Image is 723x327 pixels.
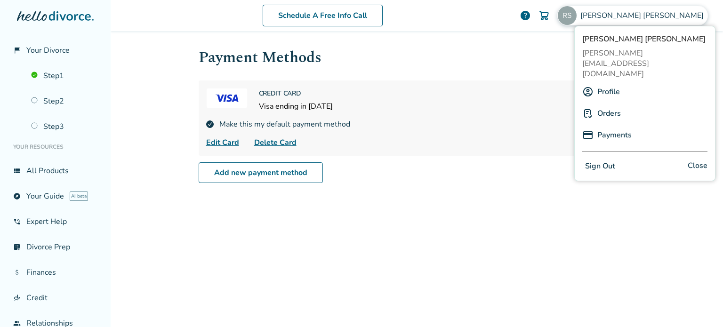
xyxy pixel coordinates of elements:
span: view_list [13,167,21,175]
h1: Payment Methods [199,46,635,69]
img: VISA [206,88,248,108]
span: list_alt_check [13,243,21,251]
a: Step2 [25,90,103,112]
li: Your Resources [8,137,103,156]
h4: Credit Card [259,88,333,99]
button: Sign Out [582,160,618,173]
div: Make this my default payment method [206,119,628,129]
a: view_listAll Products [8,160,103,182]
span: flag_2 [13,47,21,54]
a: Step3 [25,116,103,137]
a: Orders [597,104,621,122]
span: Close [688,160,707,173]
span: [PERSON_NAME] [PERSON_NAME] [580,10,707,21]
span: finance_mode [13,294,21,302]
a: list_alt_checkDivorce Prep [8,236,103,258]
a: attach_moneyFinances [8,262,103,283]
span: attach_money [13,269,21,276]
span: group [13,319,21,327]
img: P [582,108,594,119]
span: Delete Card [254,137,297,148]
img: A [582,86,594,97]
a: help [520,10,531,21]
a: Payments [597,126,632,144]
a: flag_2Your Divorce [8,40,103,61]
a: Step1 [25,65,103,87]
span: AI beta [70,191,88,201]
span: explore [13,192,21,200]
span: [PERSON_NAME][EMAIL_ADDRESS][DOMAIN_NAME] [582,48,707,79]
a: Profile [597,83,620,101]
iframe: Chat Widget [676,282,723,327]
span: phone_in_talk [13,218,21,225]
img: P [582,129,594,141]
a: exploreYour GuideAI beta [8,185,103,207]
span: Your Divorce [26,45,70,56]
span: [PERSON_NAME] [PERSON_NAME] [582,34,707,44]
a: Add new payment method [199,162,323,183]
a: phone_in_talkExpert Help [8,211,103,232]
img: Cart [538,10,550,21]
span: Visa ending in [DATE] [259,101,333,112]
a: finance_modeCredit [8,287,103,309]
img: ruth@cues.org [558,6,577,25]
a: Schedule A Free Info Call [263,5,383,26]
span: Edit Card [206,137,239,148]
